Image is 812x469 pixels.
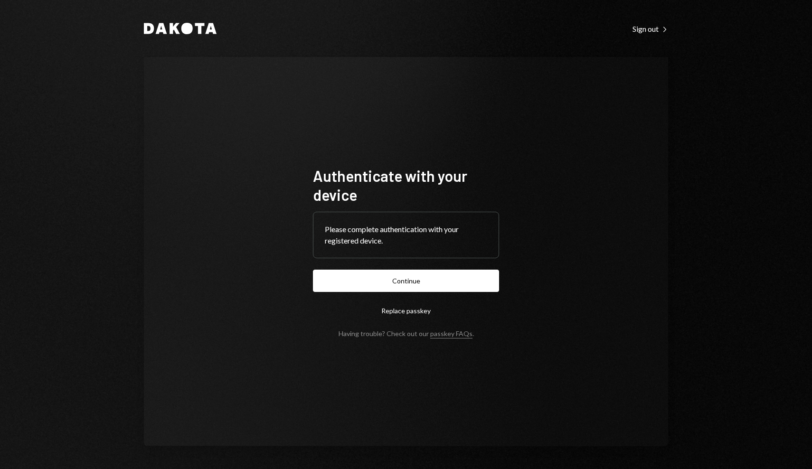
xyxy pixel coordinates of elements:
[633,24,668,34] div: Sign out
[313,166,499,204] h1: Authenticate with your device
[313,270,499,292] button: Continue
[339,329,474,338] div: Having trouble? Check out our .
[313,300,499,322] button: Replace passkey
[325,224,487,246] div: Please complete authentication with your registered device.
[430,329,472,338] a: passkey FAQs
[633,23,668,34] a: Sign out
